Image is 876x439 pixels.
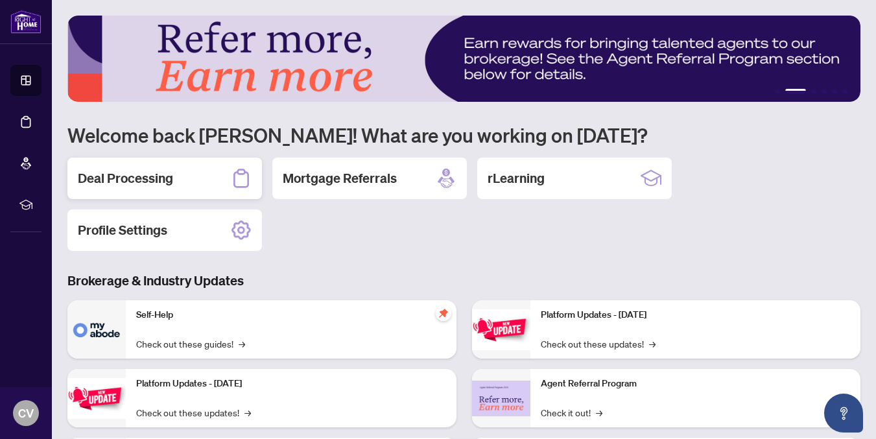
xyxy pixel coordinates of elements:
p: Platform Updates - [DATE] [541,308,851,322]
h3: Brokerage & Industry Updates [67,272,860,290]
span: CV [18,404,34,422]
img: Self-Help [67,300,126,359]
p: Agent Referral Program [541,377,851,391]
img: Platform Updates - September 16, 2025 [67,378,126,419]
a: Check it out!→ [541,405,602,420]
a: Check out these updates!→ [136,405,251,420]
button: Open asap [824,394,863,433]
h2: Mortgage Referrals [283,169,397,187]
h2: Profile Settings [78,221,167,239]
h2: Deal Processing [78,169,173,187]
span: pushpin [436,305,451,321]
span: → [596,405,602,420]
img: logo [10,10,41,34]
button: 4 [822,89,827,94]
a: Check out these guides!→ [136,337,245,351]
span: → [244,405,251,420]
a: Check out these updates!→ [541,337,656,351]
p: Self-Help [136,308,446,322]
img: Slide 1 [67,16,860,102]
img: Agent Referral Program [472,381,530,416]
button: 6 [842,89,847,94]
img: Platform Updates - June 23, 2025 [472,309,530,350]
span: → [649,337,656,351]
h1: Welcome back [PERSON_NAME]! What are you working on [DATE]? [67,123,860,147]
button: 2 [785,89,806,94]
h2: rLearning [488,169,545,187]
button: 1 [775,89,780,94]
span: → [239,337,245,351]
p: Platform Updates - [DATE] [136,377,446,391]
button: 3 [811,89,816,94]
button: 5 [832,89,837,94]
